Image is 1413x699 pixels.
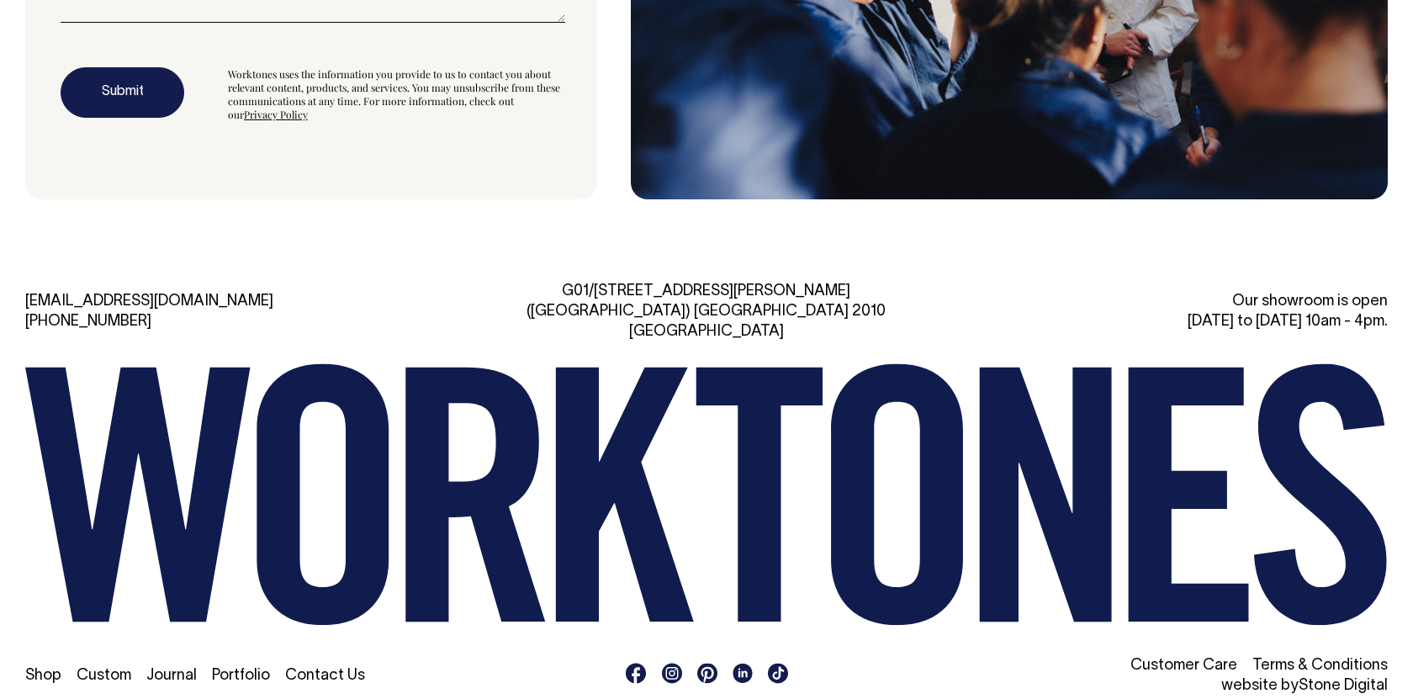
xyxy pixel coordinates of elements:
a: Portfolio [212,669,270,683]
a: [PHONE_NUMBER] [25,315,151,329]
a: [EMAIL_ADDRESS][DOMAIN_NAME] [25,294,273,309]
a: Journal [146,669,197,683]
div: G01/[STREET_ADDRESS][PERSON_NAME] ([GEOGRAPHIC_DATA]) [GEOGRAPHIC_DATA] 2010 [GEOGRAPHIC_DATA] [488,282,925,342]
a: Customer Care [1130,659,1237,673]
a: Privacy Policy [244,108,308,121]
a: Stone Digital [1299,679,1388,693]
a: Contact Us [285,669,365,683]
a: Custom [77,669,131,683]
button: Submit [61,67,184,118]
li: website by [950,676,1388,696]
a: Terms & Conditions [1252,659,1388,673]
div: Worktones uses the information you provide to us to contact you about relevant content, products,... [228,67,562,121]
div: Our showroom is open [DATE] to [DATE] 10am - 4pm. [950,292,1388,332]
a: Shop [25,669,61,683]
